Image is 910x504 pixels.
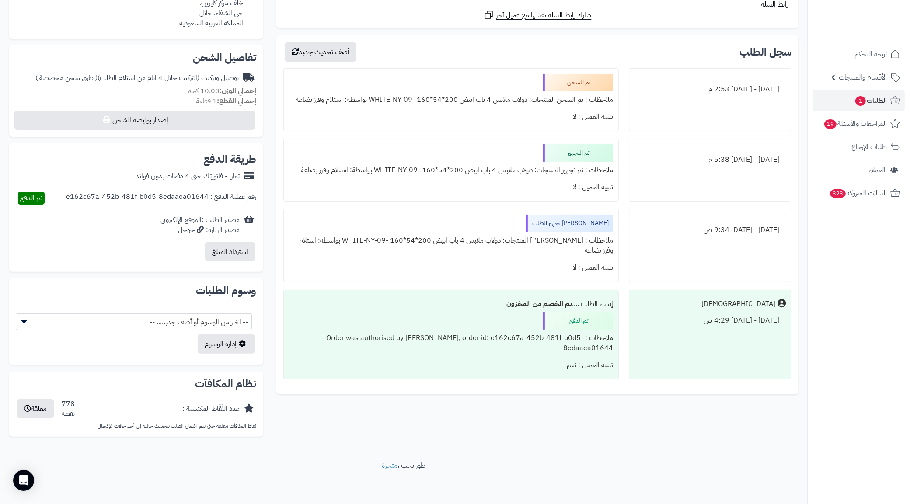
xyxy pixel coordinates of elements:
[16,379,256,389] h2: نظام المكافآت
[289,108,613,125] div: تنبيه العميل : لا
[289,232,613,259] div: ملاحظات : [PERSON_NAME] المنتجات: دولاب ملابس 4 باب ابيض 200*54*160 -WHITE-NY-09 بواسطة: استلام و...
[160,225,240,235] div: مصدر الزيارة: جوجل
[824,119,837,129] span: 19
[217,96,256,106] strong: إجمالي القطع:
[62,409,75,419] div: نقطة
[839,71,887,83] span: الأقسام والمنتجات
[136,171,240,181] div: تمارا - فاتورتك حتى 4 دفعات بدون فوائد
[35,73,98,83] span: ( طرق شحن مخصصة )
[289,330,613,357] div: ملاحظات : Order was authorised by [PERSON_NAME], order id: e162c67a-452b-481f-b0d5-8edaaea01644
[829,187,887,199] span: السلات المتروكة
[196,96,256,106] small: 1 قطعة
[813,183,905,204] a: السلات المتروكة323
[543,144,613,162] div: تم التجهيز
[851,141,887,153] span: طلبات الإرجاع
[13,470,34,491] div: Open Intercom Messenger
[16,285,256,296] h2: وسوم الطلبات
[182,404,240,414] div: عدد النِّقَاط المكتسبة :
[289,357,613,374] div: تنبيه العميل : نعم
[62,399,75,419] div: 778
[496,10,592,21] span: شارك رابط السلة نفسها مع عميل آخر
[20,193,42,203] span: تم الدفع
[382,460,397,471] a: متجرة
[739,47,791,57] h3: سجل الطلب
[289,91,613,108] div: ملاحظات : تم الشحن المنتجات: دولاب ملابس 4 باب ابيض 200*54*160 -WHITE-NY-09 بواسطة: استلام وفرز ب...
[854,48,887,60] span: لوحة التحكم
[187,86,256,96] small: 10.00 كجم
[813,113,905,134] a: المراجعات والأسئلة19
[66,192,256,205] div: رقم عملية الدفع : e162c67a-452b-481f-b0d5-8edaaea01644
[220,86,256,96] strong: إجمالي الوزن:
[635,312,786,329] div: [DATE] - [DATE] 4:29 ص
[198,334,255,354] a: إدارة الوسوم
[635,151,786,168] div: [DATE] - [DATE] 5:38 م
[289,295,613,313] div: إنشاء الطلب ....
[35,73,239,83] div: توصيل وتركيب (التركيب خلال 4 ايام من استلام الطلب)
[813,136,905,157] a: طلبات الإرجاع
[635,222,786,239] div: [DATE] - [DATE] 9:34 ص
[813,44,905,65] a: لوحة التحكم
[868,164,886,176] span: العملاء
[16,52,256,63] h2: تفاصيل الشحن
[17,399,54,418] button: معلقة
[813,160,905,181] a: العملاء
[635,81,786,98] div: [DATE] - [DATE] 2:53 م
[813,90,905,111] a: الطلبات1
[289,179,613,196] div: تنبيه العميل : لا
[205,242,255,261] button: استرداد المبلغ
[289,259,613,276] div: تنبيه العميل : لا
[543,312,613,330] div: تم الدفع
[16,313,252,330] span: -- اختر من الوسوم أو أضف جديد... --
[484,10,592,21] a: شارك رابط السلة نفسها مع عميل آخر
[16,422,256,430] p: نقاط المكافآت معلقة حتى يتم اكتمال الطلب بتحديث حالته إلى أحد حالات الإكتمال
[854,94,887,107] span: الطلبات
[16,314,251,330] span: -- اختر من الوسوم أو أضف جديد... --
[526,215,613,232] div: [PERSON_NAME] تجهيز الطلب
[851,23,902,42] img: logo-2.png
[701,299,775,309] div: [DEMOGRAPHIC_DATA]
[203,154,256,164] h2: طريقة الدفع
[14,111,255,130] button: إصدار بوليصة الشحن
[543,74,613,91] div: تم الشحن
[285,42,356,62] button: أضف تحديث جديد
[289,162,613,179] div: ملاحظات : تم تجهيز المنتجات: دولاب ملابس 4 باب ابيض 200*54*160 -WHITE-NY-09 بواسطة: استلام وفرز ب...
[855,96,866,106] span: 1
[830,189,846,198] span: 323
[823,118,887,130] span: المراجعات والأسئلة
[506,299,572,309] b: تم الخصم من المخزون
[160,215,240,235] div: مصدر الطلب :الموقع الإلكتروني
